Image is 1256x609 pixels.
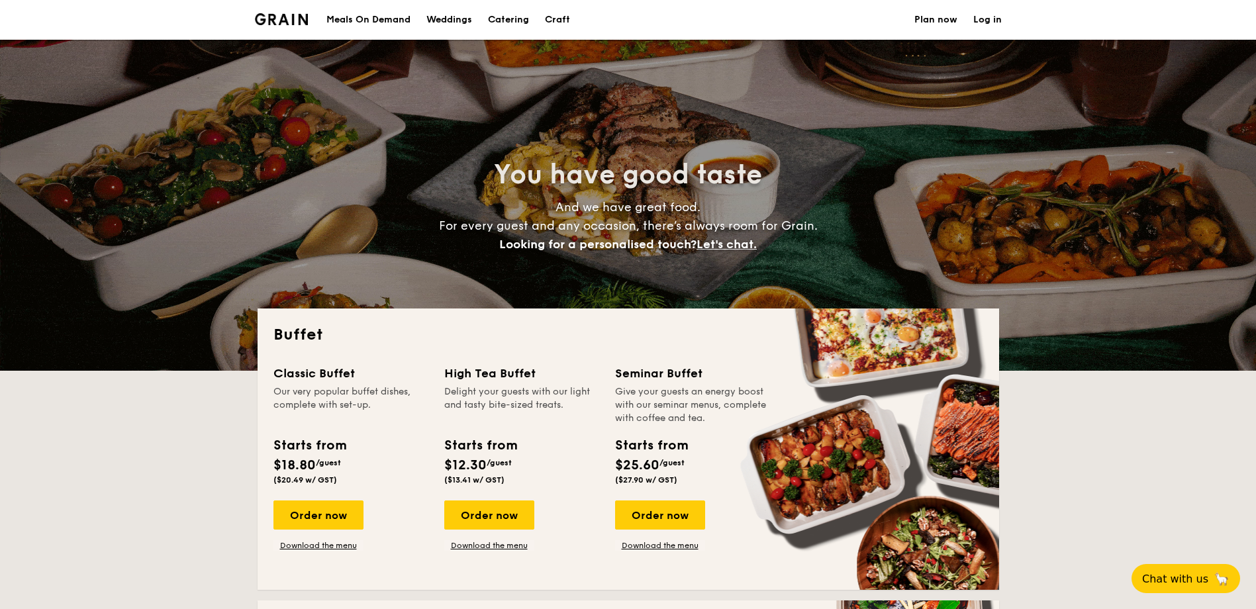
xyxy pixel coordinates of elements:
a: Download the menu [615,540,705,551]
a: Download the menu [444,540,534,551]
div: Order now [273,500,363,530]
span: /guest [487,458,512,467]
span: Looking for a personalised touch? [499,237,697,252]
span: /guest [316,458,341,467]
div: Seminar Buffet [615,364,770,383]
span: $25.60 [615,457,659,473]
div: High Tea Buffet [444,364,599,383]
div: Order now [444,500,534,530]
div: Classic Buffet [273,364,428,383]
span: You have good taste [494,159,762,191]
button: Chat with us🦙 [1132,564,1240,593]
span: /guest [659,458,685,467]
span: ($27.90 w/ GST) [615,475,677,485]
span: 🦙 [1214,571,1230,586]
span: Chat with us [1142,573,1208,585]
div: Starts from [273,436,346,455]
img: Grain [255,13,309,25]
a: Download the menu [273,540,363,551]
span: Let's chat. [697,237,757,252]
div: Give your guests an energy boost with our seminar menus, complete with coffee and tea. [615,385,770,425]
div: Our very popular buffet dishes, complete with set-up. [273,385,428,425]
span: $12.30 [444,457,487,473]
div: Starts from [444,436,516,455]
h2: Buffet [273,324,983,346]
span: ($20.49 w/ GST) [273,475,337,485]
span: $18.80 [273,457,316,473]
span: ($13.41 w/ GST) [444,475,505,485]
span: And we have great food. For every guest and any occasion, there’s always room for Grain. [439,200,818,252]
div: Starts from [615,436,687,455]
div: Order now [615,500,705,530]
div: Delight your guests with our light and tasty bite-sized treats. [444,385,599,425]
a: Logotype [255,13,309,25]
